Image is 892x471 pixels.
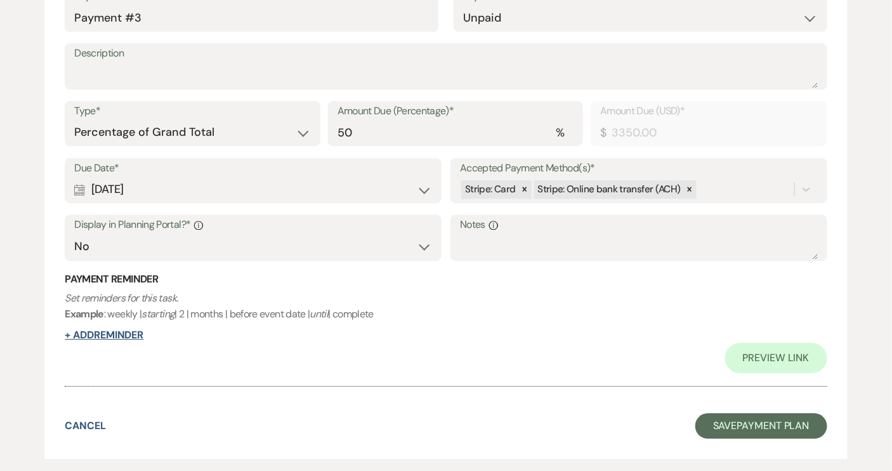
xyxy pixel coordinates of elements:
[600,102,817,121] label: Amount Due (USD)*
[65,291,178,305] i: Set reminders for this task.
[695,413,827,439] button: SavePayment Plan
[74,102,310,121] label: Type*
[65,272,827,286] h3: Payment Reminder
[310,307,329,321] i: until
[465,183,515,196] span: Stripe: Card
[556,124,564,142] div: %
[65,330,143,340] button: + AddReminder
[725,343,827,373] a: Preview Link
[600,124,606,142] div: $
[65,290,827,322] p: : weekly | | 2 | months | before event date | | complete
[141,307,174,321] i: starting
[74,44,817,63] label: Description
[460,159,817,178] label: Accepted Payment Method(s)*
[74,159,431,178] label: Due Date*
[338,102,574,121] label: Amount Due (Percentage)*
[74,216,431,234] label: Display in Planning Portal?*
[74,177,431,202] div: [DATE]
[460,216,817,234] label: Notes
[65,307,104,321] b: Example
[538,183,681,196] span: Stripe: Online bank transfer (ACH)
[65,421,106,431] button: Cancel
